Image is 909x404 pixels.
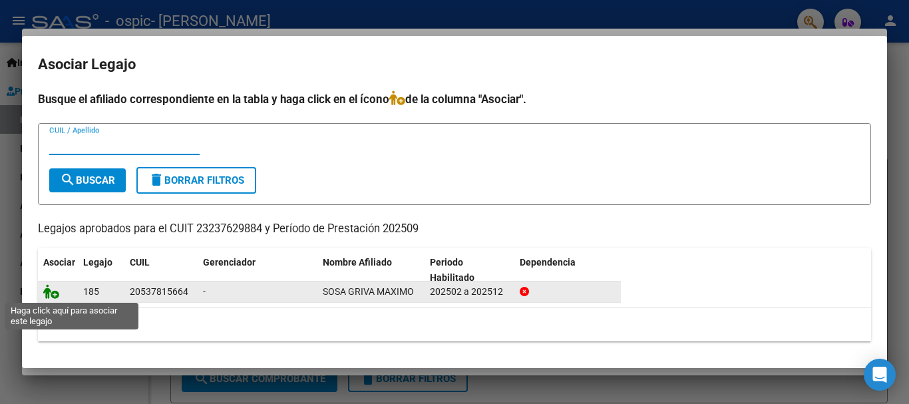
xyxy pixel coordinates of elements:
div: Open Intercom Messenger [864,359,896,391]
span: Borrar Filtros [148,174,244,186]
p: Legajos aprobados para el CUIT 23237629884 y Período de Prestación 202509 [38,221,871,238]
span: Buscar [60,174,115,186]
h4: Busque el afiliado correspondiente en la tabla y haga click en el ícono de la columna "Asociar". [38,91,871,108]
datatable-header-cell: Legajo [78,248,124,292]
mat-icon: delete [148,172,164,188]
button: Borrar Filtros [136,167,256,194]
span: Periodo Habilitado [430,257,474,283]
mat-icon: search [60,172,76,188]
datatable-header-cell: Dependencia [514,248,622,292]
span: Gerenciador [203,257,256,268]
span: 185 [83,286,99,297]
datatable-header-cell: Asociar [38,248,78,292]
div: 202502 a 202512 [430,284,509,300]
button: Buscar [49,168,126,192]
datatable-header-cell: CUIL [124,248,198,292]
div: 20537815664 [130,284,188,300]
span: - [203,286,206,297]
datatable-header-cell: Gerenciador [198,248,317,292]
h2: Asociar Legajo [38,52,871,77]
div: 1 registros [38,308,871,341]
span: SOSA GRIVA MAXIMO [323,286,414,297]
span: Asociar [43,257,75,268]
span: Legajo [83,257,112,268]
span: Dependencia [520,257,576,268]
datatable-header-cell: Periodo Habilitado [425,248,514,292]
span: CUIL [130,257,150,268]
span: Nombre Afiliado [323,257,392,268]
datatable-header-cell: Nombre Afiliado [317,248,425,292]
